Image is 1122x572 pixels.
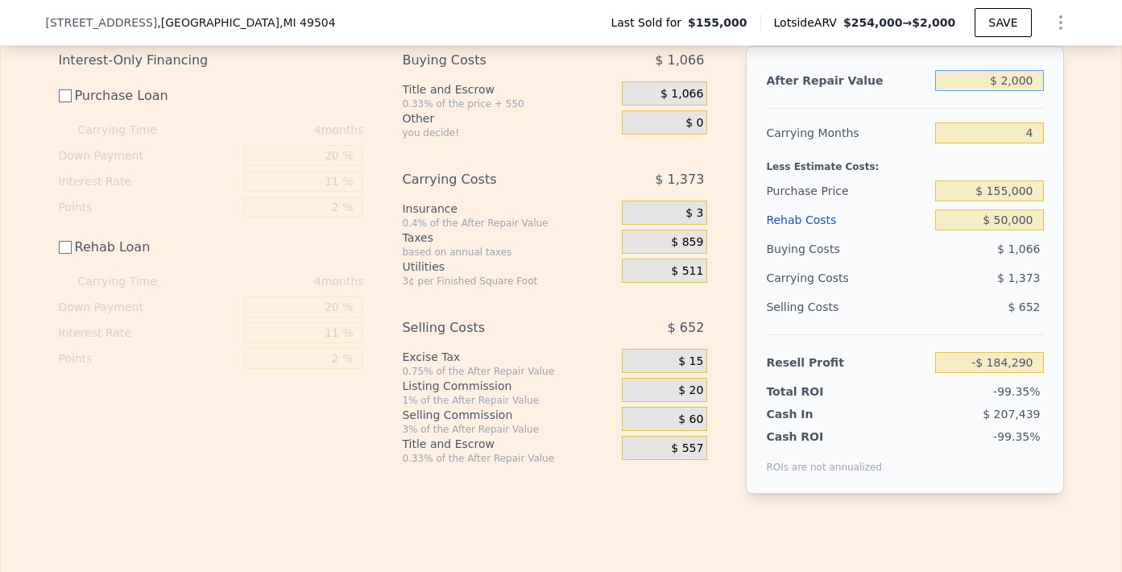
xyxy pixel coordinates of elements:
span: $254,000 [843,16,903,29]
div: Cash In [766,406,867,422]
input: Rehab Loan [59,241,72,254]
div: Less Estimate Costs: [766,147,1043,176]
div: Carrying Time [78,117,183,143]
div: 0.75% of the After Repair Value [402,365,615,378]
div: 3% of the After Repair Value [402,423,615,436]
div: 0.4% of the After Repair Value [402,217,615,230]
span: $ 859 [671,235,703,250]
span: -99.35% [993,430,1040,443]
span: [STREET_ADDRESS] [46,15,158,31]
div: Carrying Time [78,268,183,294]
div: 1% of the After Repair Value [402,394,615,407]
div: Cash ROI [766,429,882,445]
div: Carrying Months [766,118,929,147]
input: Purchase Loan [59,89,72,102]
label: Purchase Loan [59,81,238,110]
label: Rehab Loan [59,233,238,262]
span: $155,000 [688,15,747,31]
span: $ 0 [685,116,703,131]
div: Carrying Costs [766,263,867,292]
div: Interest Rate [59,168,238,194]
div: Down Payment [59,294,238,320]
div: Title and Escrow [402,436,615,452]
span: $ 511 [671,264,703,279]
span: $ 1,066 [655,46,704,75]
div: 0.33% of the price + 550 [402,97,615,110]
div: 3¢ per Finished Square Foot [402,275,615,288]
div: Interest-Only Financing [59,46,364,75]
div: Utilities [402,259,615,275]
div: Buying Costs [766,234,929,263]
span: Lotside ARV [774,15,843,31]
span: Last Sold for [611,15,688,31]
span: $ 652 [1008,301,1040,313]
div: you decide! [402,126,615,139]
div: Resell Profit [766,348,929,377]
div: Purchase Price [766,176,929,205]
div: Listing Commission [402,378,615,394]
span: $ 207,439 [983,408,1040,421]
span: $ 1,066 [660,87,703,102]
span: , MI 49504 [279,16,336,29]
span: $ 15 [678,354,703,369]
div: Title and Escrow [402,81,615,97]
div: Interest Rate [59,320,238,346]
div: Selling Commission [402,407,615,423]
span: $2,000 [912,16,955,29]
div: 4 months [189,117,364,143]
div: ROIs are not annualized [766,445,882,474]
div: Down Payment [59,143,238,168]
span: $ 3 [685,206,703,221]
div: Other [402,110,615,126]
span: $ 557 [671,441,703,456]
span: , [GEOGRAPHIC_DATA] [157,15,335,31]
span: $ 60 [678,412,703,427]
span: $ 20 [678,383,703,398]
div: 4 months [189,268,364,294]
span: $ 1,373 [997,271,1040,284]
div: 0.33% of the After Repair Value [402,452,615,465]
span: $ 1,373 [655,165,704,194]
span: → [843,15,955,31]
div: Points [59,194,238,220]
div: Taxes [402,230,615,246]
div: Selling Costs [766,292,929,321]
div: Carrying Costs [402,165,582,194]
span: -99.35% [993,385,1040,398]
div: based on annual taxes [402,246,615,259]
div: Total ROI [766,383,867,400]
div: Points [59,346,238,371]
div: Excise Tax [402,349,615,365]
button: Show Options [1045,6,1077,39]
div: Insurance [402,201,615,217]
div: Buying Costs [402,46,582,75]
div: Rehab Costs [766,205,929,234]
span: $ 652 [668,313,705,342]
div: After Repair Value [766,66,929,95]
span: $ 1,066 [997,242,1040,255]
div: Selling Costs [402,313,582,342]
button: SAVE [975,8,1031,37]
